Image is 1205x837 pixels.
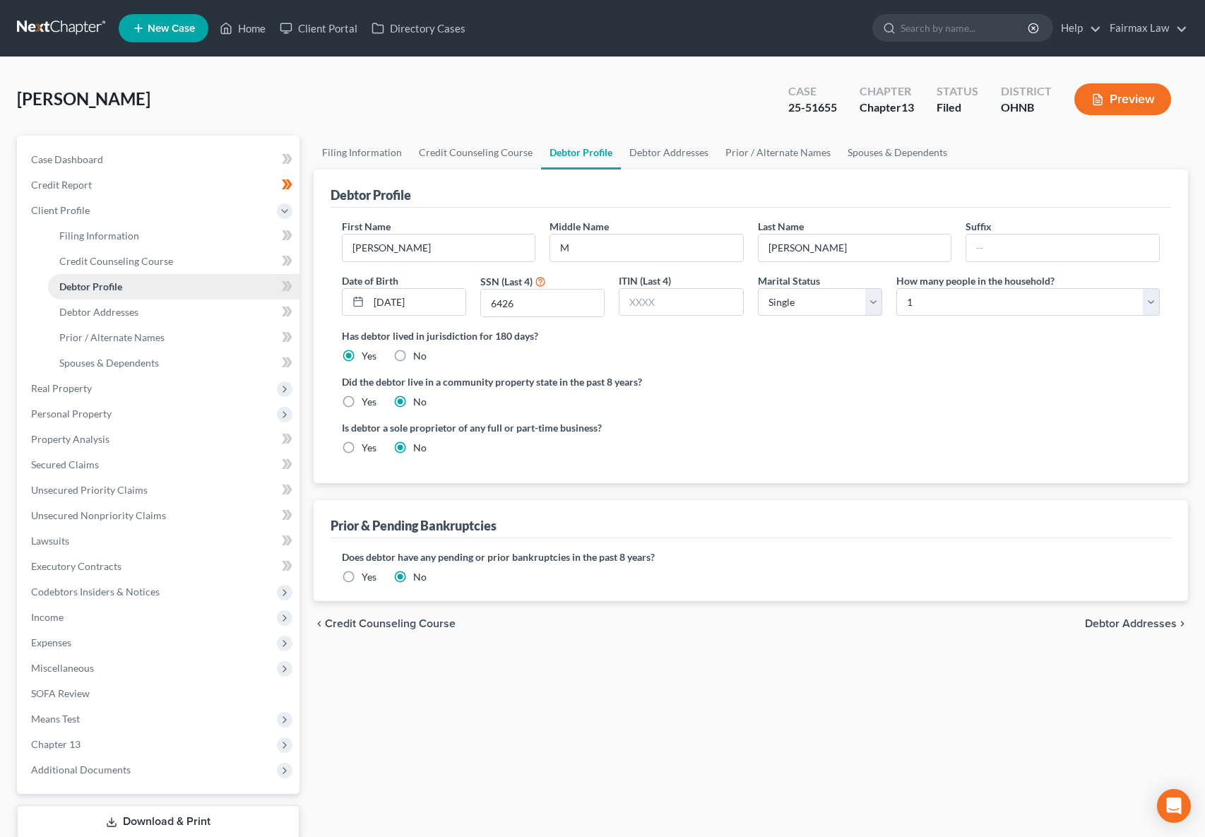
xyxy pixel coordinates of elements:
input: -- [759,235,951,261]
span: Debtor Addresses [1085,618,1177,629]
label: Is debtor a sole proprietor of any full or part-time business? [342,420,744,435]
span: Real Property [31,382,92,394]
span: Credit Counseling Course [59,255,173,267]
span: Expenses [31,636,71,648]
a: Debtor Addresses [48,299,299,325]
span: Miscellaneous [31,662,94,674]
a: Debtor Addresses [621,136,717,170]
span: Credit Report [31,179,92,191]
a: Spouses & Dependents [48,350,299,376]
span: Additional Documents [31,764,131,776]
div: District [1001,83,1052,100]
a: Prior / Alternate Names [48,325,299,350]
a: Filing Information [48,223,299,249]
a: SOFA Review [20,681,299,706]
span: Unsecured Nonpriority Claims [31,509,166,521]
a: Lawsuits [20,528,299,554]
a: Credit Counseling Course [410,136,541,170]
a: Unsecured Nonpriority Claims [20,503,299,528]
a: Client Portal [273,16,364,41]
a: Spouses & Dependents [839,136,956,170]
span: Secured Claims [31,458,99,470]
a: Secured Claims [20,452,299,477]
label: Date of Birth [342,273,398,288]
button: chevron_left Credit Counseling Course [314,618,456,629]
a: Unsecured Priority Claims [20,477,299,503]
span: SOFA Review [31,687,90,699]
div: Status [937,83,978,100]
div: Filed [937,100,978,116]
input: XXXX [481,290,604,316]
span: Income [31,611,64,623]
label: No [413,441,427,455]
label: No [413,349,427,363]
a: Credit Counseling Course [48,249,299,274]
label: Yes [362,349,376,363]
div: 25-51655 [788,100,837,116]
a: Debtor Profile [541,136,621,170]
label: Has debtor lived in jurisdiction for 180 days? [342,328,1161,343]
label: How many people in the household? [896,273,1055,288]
span: 13 [901,100,914,114]
input: MM/DD/YYYY [369,289,465,316]
span: Case Dashboard [31,153,103,165]
div: Case [788,83,837,100]
div: Chapter [860,100,914,116]
label: SSN (Last 4) [480,274,533,289]
label: Middle Name [550,219,609,234]
i: chevron_left [314,618,325,629]
a: Filing Information [314,136,410,170]
label: ITIN (Last 4) [619,273,671,288]
input: XXXX [619,289,742,316]
span: Personal Property [31,408,112,420]
span: Client Profile [31,204,90,216]
a: Home [213,16,273,41]
input: Search by name... [901,15,1030,41]
input: -- [966,235,1159,261]
button: Debtor Addresses chevron_right [1085,618,1188,629]
input: M.I [550,235,743,261]
button: Preview [1074,83,1171,115]
label: Last Name [758,219,804,234]
span: Means Test [31,713,80,725]
span: Unsecured Priority Claims [31,484,148,496]
div: Debtor Profile [331,186,411,203]
label: Yes [362,395,376,409]
i: chevron_right [1177,618,1188,629]
span: Filing Information [59,230,139,242]
label: First Name [342,219,391,234]
a: Directory Cases [364,16,473,41]
label: No [413,395,427,409]
span: Debtor Profile [59,280,122,292]
a: Case Dashboard [20,147,299,172]
label: Yes [362,570,376,584]
span: Prior / Alternate Names [59,331,165,343]
span: Lawsuits [31,535,69,547]
span: New Case [148,23,195,34]
span: Executory Contracts [31,560,121,572]
span: Spouses & Dependents [59,357,159,369]
a: Debtor Profile [48,274,299,299]
a: Fairmax Law [1103,16,1187,41]
a: Credit Report [20,172,299,198]
input: -- [343,235,535,261]
span: Codebtors Insiders & Notices [31,586,160,598]
label: Suffix [966,219,992,234]
a: Help [1054,16,1101,41]
div: Chapter [860,83,914,100]
a: Executory Contracts [20,554,299,579]
a: Prior / Alternate Names [717,136,839,170]
label: Yes [362,441,376,455]
span: [PERSON_NAME] [17,88,150,109]
label: Did the debtor live in a community property state in the past 8 years? [342,374,1161,389]
div: Prior & Pending Bankruptcies [331,517,497,534]
span: Debtor Addresses [59,306,138,318]
label: Marital Status [758,273,820,288]
label: No [413,570,427,584]
a: Property Analysis [20,427,299,452]
span: Credit Counseling Course [325,618,456,629]
div: OHNB [1001,100,1052,116]
label: Does debtor have any pending or prior bankruptcies in the past 8 years? [342,550,1161,564]
span: Property Analysis [31,433,109,445]
span: Chapter 13 [31,738,81,750]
